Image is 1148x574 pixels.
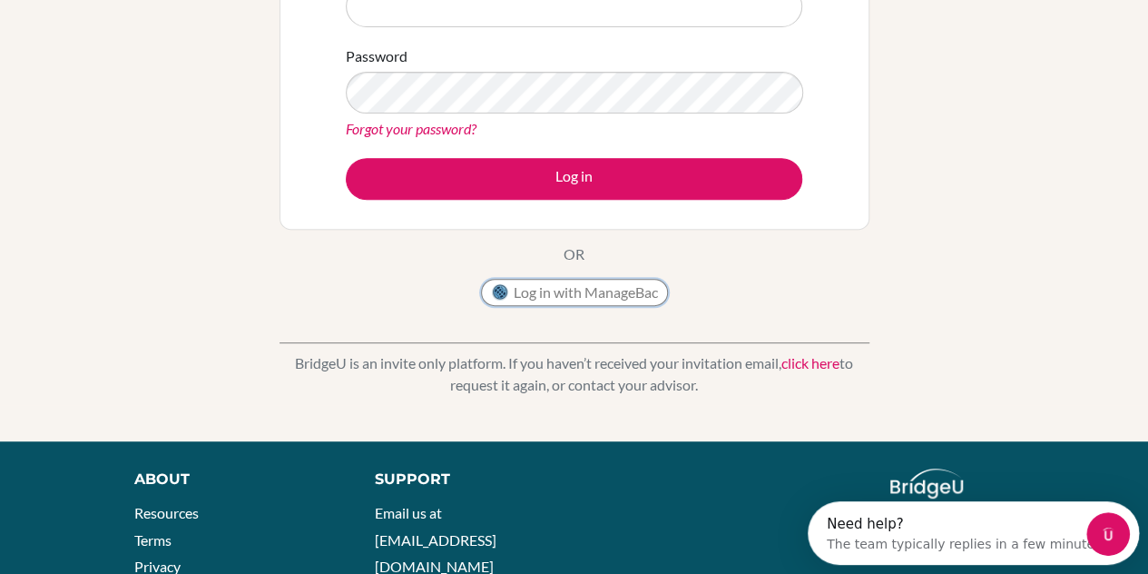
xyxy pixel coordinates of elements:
a: Resources [134,504,199,521]
div: Need help? [19,15,298,30]
div: Open Intercom Messenger [7,7,351,57]
label: Password [346,45,407,67]
button: Log in with ManageBac [481,279,668,306]
div: About [134,469,334,490]
p: BridgeU is an invite only platform. If you haven’t received your invitation email, to request it ... [280,352,869,396]
iframe: Intercom live chat [1086,512,1130,556]
iframe: Intercom live chat discovery launcher [808,501,1139,565]
button: Log in [346,158,802,200]
p: OR [564,243,584,265]
a: Terms [134,531,172,549]
img: logo_white@2x-f4f0deed5e89b7ecb1c2cc34c3e3d731f90f0f143d5ea2071677605dd97b5244.png [890,469,964,499]
a: click here [781,354,839,371]
div: Support [375,469,556,490]
div: The team typically replies in a few minutes. [19,30,298,49]
a: Forgot your password? [346,120,476,137]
